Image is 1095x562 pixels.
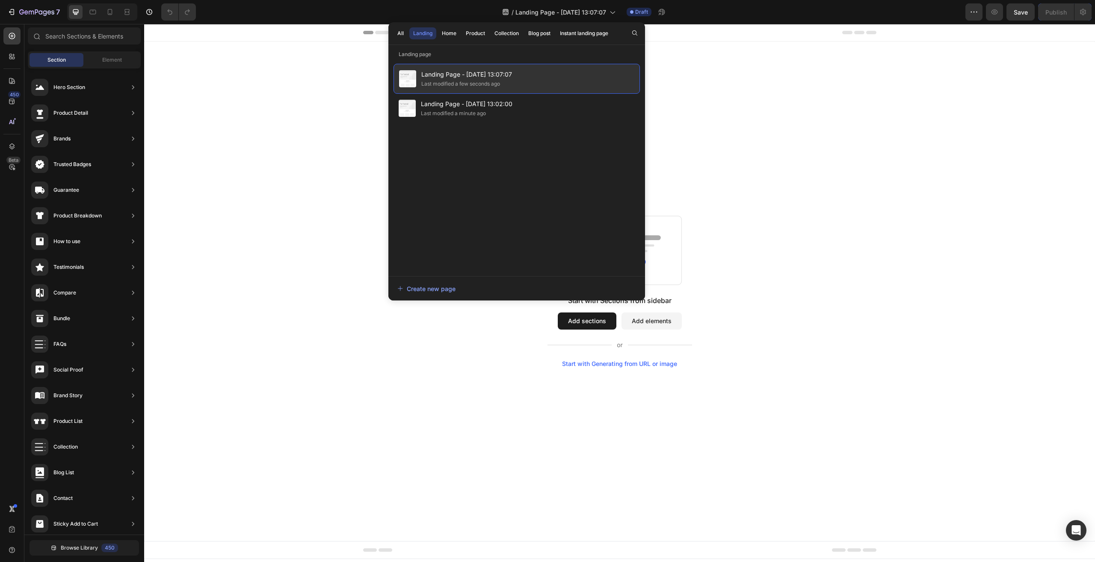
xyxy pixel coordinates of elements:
button: Browse Library450 [30,540,139,556]
button: Product [462,27,489,39]
div: Start with Sections from sidebar [424,271,527,282]
button: Instant landing page [556,27,612,39]
div: Blog List [53,468,74,477]
div: 450 [8,91,21,98]
div: Undo/Redo [161,3,196,21]
div: 450 [101,544,118,552]
span: / [512,8,514,17]
div: Last modified a few seconds ago [421,80,500,88]
button: Home [438,27,460,39]
span: Element [102,56,122,64]
div: How to use [53,237,80,246]
button: All [394,27,408,39]
div: Product [466,30,485,37]
span: Landing Page - [DATE] 13:02:00 [421,99,512,109]
button: Add sections [414,288,472,306]
div: Sticky Add to Cart [53,520,98,528]
div: Product List [53,417,83,425]
span: Save [1014,9,1028,16]
div: Contact [53,494,73,503]
div: Testimonials [53,263,84,271]
div: Collection [494,30,519,37]
button: Save [1006,3,1035,21]
button: Blog post [524,27,554,39]
div: Bundle [53,314,70,323]
div: Open Intercom Messenger [1066,520,1086,541]
button: Create new page [397,280,636,297]
div: Collection [53,443,78,451]
div: Guarantee [53,186,79,194]
div: Product Detail [53,109,88,117]
button: 7 [3,3,64,21]
div: Compare [53,288,76,297]
button: Publish [1038,3,1074,21]
div: All [397,30,404,37]
button: Landing [409,27,436,39]
div: Landing [413,30,432,37]
div: Product Breakdown [53,211,102,220]
div: Hero Section [53,83,85,92]
div: Home [442,30,456,37]
div: FAQs [53,340,66,348]
span: Browse Library [61,544,98,552]
div: Social Proof [53,366,83,374]
button: Add elements [477,288,538,306]
input: Search Sections & Elements [28,27,141,45]
span: Draft [635,8,648,16]
div: Instant landing page [560,30,608,37]
div: Blog post [528,30,550,37]
span: Landing Page - [DATE] 13:07:07 [515,8,606,17]
div: Trusted Badges [53,160,91,169]
p: Landing page [388,50,645,59]
div: Create new page [397,284,456,293]
div: Brand Story [53,391,83,400]
div: Brands [53,134,71,143]
div: Publish [1045,8,1067,17]
p: 7 [56,7,60,17]
div: Beta [6,157,21,164]
iframe: Design area [144,24,1095,562]
button: Collection [491,27,523,39]
div: Last modified a minute ago [421,109,486,118]
span: Landing Page - [DATE] 13:07:07 [421,69,512,80]
span: Section [47,56,66,64]
div: Start with Generating from URL or image [418,336,533,343]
